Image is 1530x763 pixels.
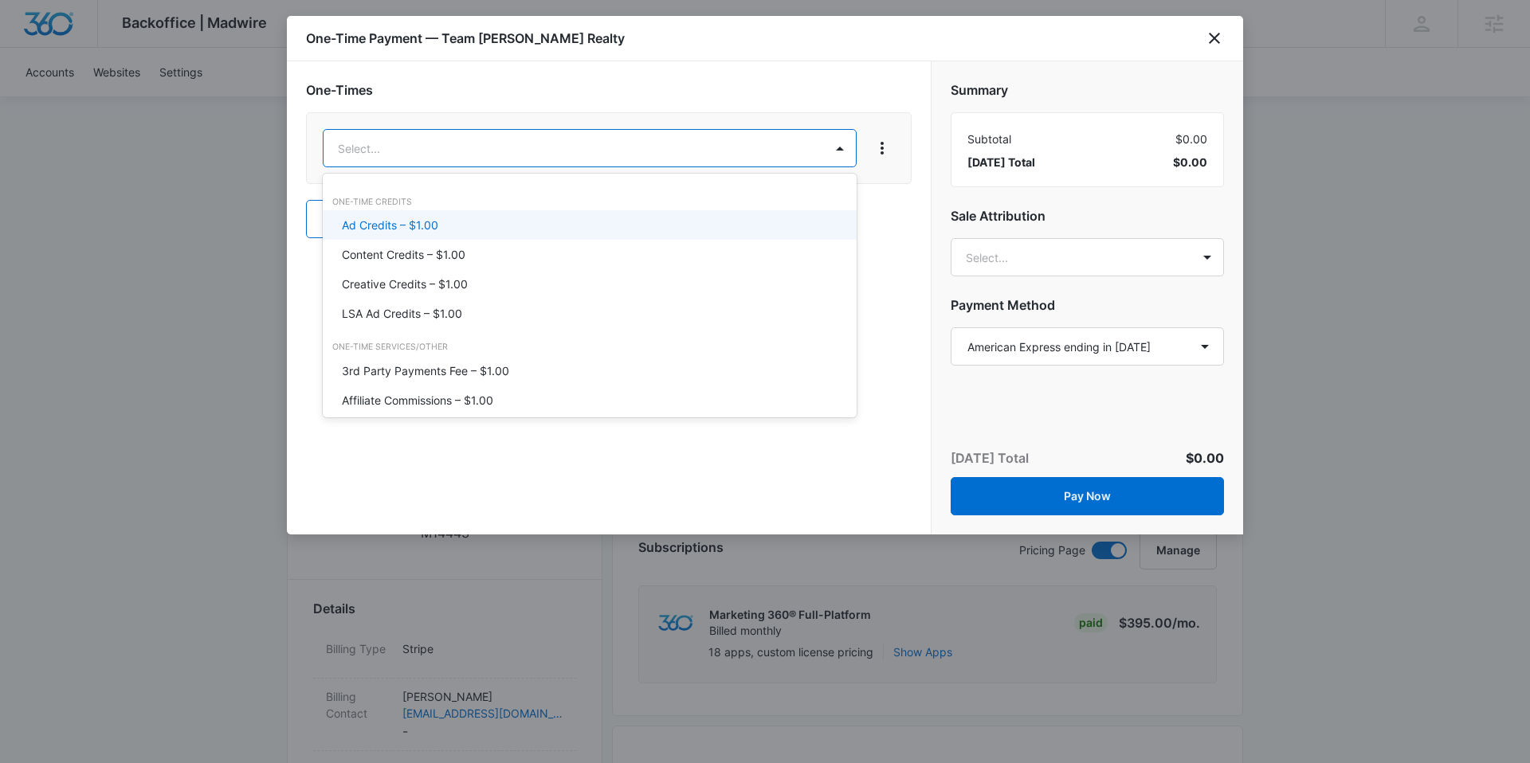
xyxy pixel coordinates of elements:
div: One-Time Credits [323,196,857,209]
p: Ad Credits – $1.00 [342,217,438,233]
p: Content Credits – $1.00 [342,246,465,263]
div: One-Time Services/Other [323,341,857,354]
p: Creative Credits – $1.00 [342,276,468,292]
p: LSA Ad Credits – $1.00 [342,305,462,322]
p: 3rd Party Payments Fee – $1.00 [342,362,509,379]
p: Affiliate Commissions – $1.00 [342,392,493,409]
